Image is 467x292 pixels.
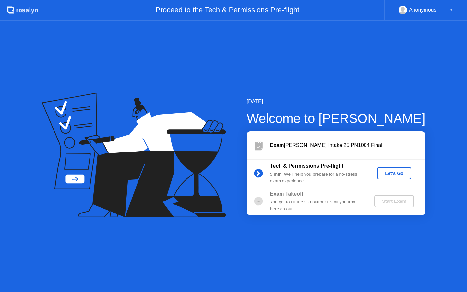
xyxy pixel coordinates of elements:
div: [DATE] [247,98,425,105]
div: Anonymous [409,6,437,14]
div: You get to hit the GO button! It’s all you from here on out [270,199,364,212]
b: 5 min [270,172,282,176]
button: Let's Go [377,167,411,179]
b: Exam [270,142,284,148]
div: : We’ll help you prepare for a no-stress exam experience [270,171,364,184]
div: [PERSON_NAME] Intake 25 PN1004 Final [270,141,425,149]
button: Start Exam [374,195,414,207]
div: Start Exam [377,199,412,204]
div: ▼ [450,6,453,14]
b: Exam Takeoff [270,191,304,197]
div: Welcome to [PERSON_NAME] [247,109,425,128]
b: Tech & Permissions Pre-flight [270,163,343,169]
div: Let's Go [380,171,409,176]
